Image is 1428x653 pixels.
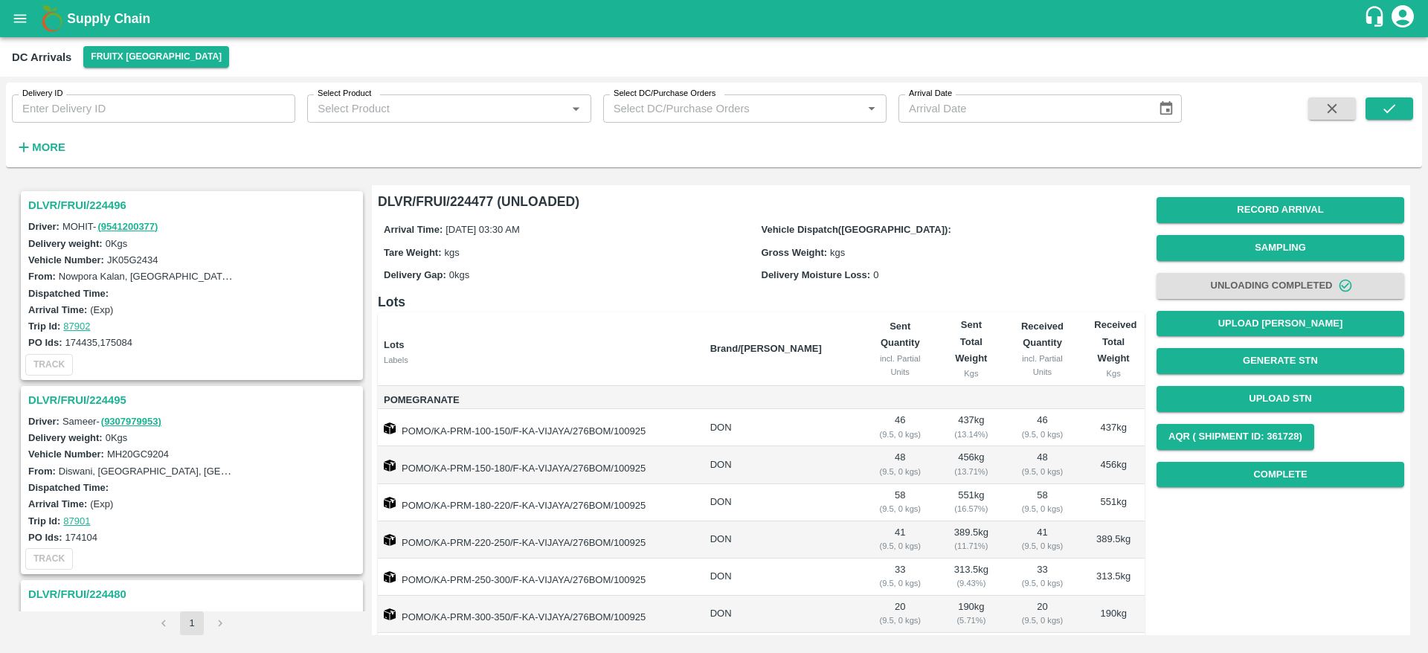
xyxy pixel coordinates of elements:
[698,446,861,483] td: DON
[952,502,991,515] div: ( 16.57 %)
[384,460,396,472] img: box
[1082,559,1145,596] td: 313.5 kg
[1082,484,1145,521] td: 551 kg
[1003,409,1083,446] td: 46
[59,465,414,477] label: Diswani, [GEOGRAPHIC_DATA], [GEOGRAPHIC_DATA] , [GEOGRAPHIC_DATA]
[384,339,404,350] b: Lots
[312,99,562,118] input: Select Product
[940,446,1003,483] td: 456 kg
[1003,446,1083,483] td: 48
[1094,367,1133,380] div: Kgs
[28,482,109,493] label: Dispatched Time:
[445,247,460,258] span: kgs
[106,432,128,443] label: 0 Kgs
[898,94,1146,123] input: Arrival Date
[860,484,940,521] td: 58
[1157,197,1404,223] button: Record Arrival
[1014,428,1071,441] div: ( 9.5, 0 kgs)
[872,539,928,553] div: ( 9.5, 0 kgs)
[860,559,940,596] td: 33
[65,532,97,543] label: 174104
[67,8,1363,29] a: Supply Chain
[952,465,991,478] div: ( 13.71 %)
[872,465,928,478] div: ( 9.5, 0 kgs)
[28,271,56,282] label: From:
[1014,614,1071,627] div: ( 9.5, 0 kgs)
[384,422,396,434] img: box
[62,221,160,232] span: MOHIT -
[3,1,37,36] button: open drawer
[1157,386,1404,412] button: Upload STN
[83,46,229,68] button: Select DC
[32,141,65,153] strong: More
[1003,559,1083,596] td: 33
[1014,465,1071,478] div: ( 9.5, 0 kgs)
[378,521,698,559] td: POMO/KA-PRM-220-250/F-KA-VIJAYA/276BOM/100925
[1094,319,1136,364] b: Received Total Weight
[28,304,87,315] label: Arrival Time:
[22,88,62,100] label: Delivery ID
[909,88,952,100] label: Arrival Date
[28,254,104,266] label: Vehicle Number:
[28,448,104,460] label: Vehicle Number:
[698,596,861,633] td: DON
[881,321,920,348] b: Sent Quantity
[1082,446,1145,483] td: 456 kg
[378,446,698,483] td: POMO/KA-PRM-150-180/F-KA-VIJAYA/276BOM/100925
[860,409,940,446] td: 46
[1014,576,1071,590] div: ( 9.5, 0 kgs)
[12,135,69,160] button: More
[28,321,60,332] label: Trip Id:
[384,353,698,367] div: Labels
[149,611,234,635] nav: pagination navigation
[1363,5,1389,32] div: customer-support
[1014,352,1071,379] div: incl. Partial Units
[1014,539,1071,553] div: ( 9.5, 0 kgs)
[872,614,928,627] div: ( 9.5, 0 kgs)
[952,428,991,441] div: ( 13.14 %)
[872,352,928,379] div: incl. Partial Units
[28,432,103,443] label: Delivery weight:
[63,321,90,332] a: 87902
[28,498,87,509] label: Arrival Time:
[449,269,469,280] span: 0 kgs
[1157,311,1404,337] button: Upload [PERSON_NAME]
[952,576,991,590] div: ( 9.43 %)
[384,247,442,258] label: Tare Weight:
[710,343,822,354] b: Brand/[PERSON_NAME]
[952,367,991,380] div: Kgs
[1003,596,1083,633] td: 20
[384,392,698,409] span: Pomegranate
[1157,235,1404,261] button: Sampling
[1152,94,1180,123] button: Choose date
[384,571,396,583] img: box
[384,224,443,235] label: Arrival Time:
[12,48,71,67] div: DC Arrivals
[378,596,698,633] td: POMO/KA-PRM-300-350/F-KA-VIJAYA/276BOM/100925
[107,448,169,460] label: MH20GC9204
[698,409,861,446] td: DON
[101,416,161,427] a: (9307979953)
[106,238,128,249] label: 0 Kgs
[28,288,109,299] label: Dispatched Time:
[384,608,396,620] img: box
[1003,484,1083,521] td: 58
[860,446,940,483] td: 48
[63,515,90,527] a: 87901
[860,596,940,633] td: 20
[940,521,1003,559] td: 389.5 kg
[872,502,928,515] div: ( 9.5, 0 kgs)
[873,269,878,280] span: 0
[872,428,928,441] div: ( 9.5, 0 kgs)
[28,610,59,621] label: Driver:
[952,539,991,553] div: ( 11.71 %)
[384,534,396,546] img: box
[446,224,519,235] span: [DATE] 03:30 AM
[28,221,59,232] label: Driver:
[698,484,861,521] td: DON
[378,409,698,446] td: POMO/KA-PRM-100-150/F-KA-VIJAYA/276BOM/100925
[952,614,991,627] div: ( 5.71 %)
[940,559,1003,596] td: 313.5 kg
[28,532,62,543] label: PO Ids:
[378,191,1145,212] h6: DLVR/FRUI/224477 (UNLOADED)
